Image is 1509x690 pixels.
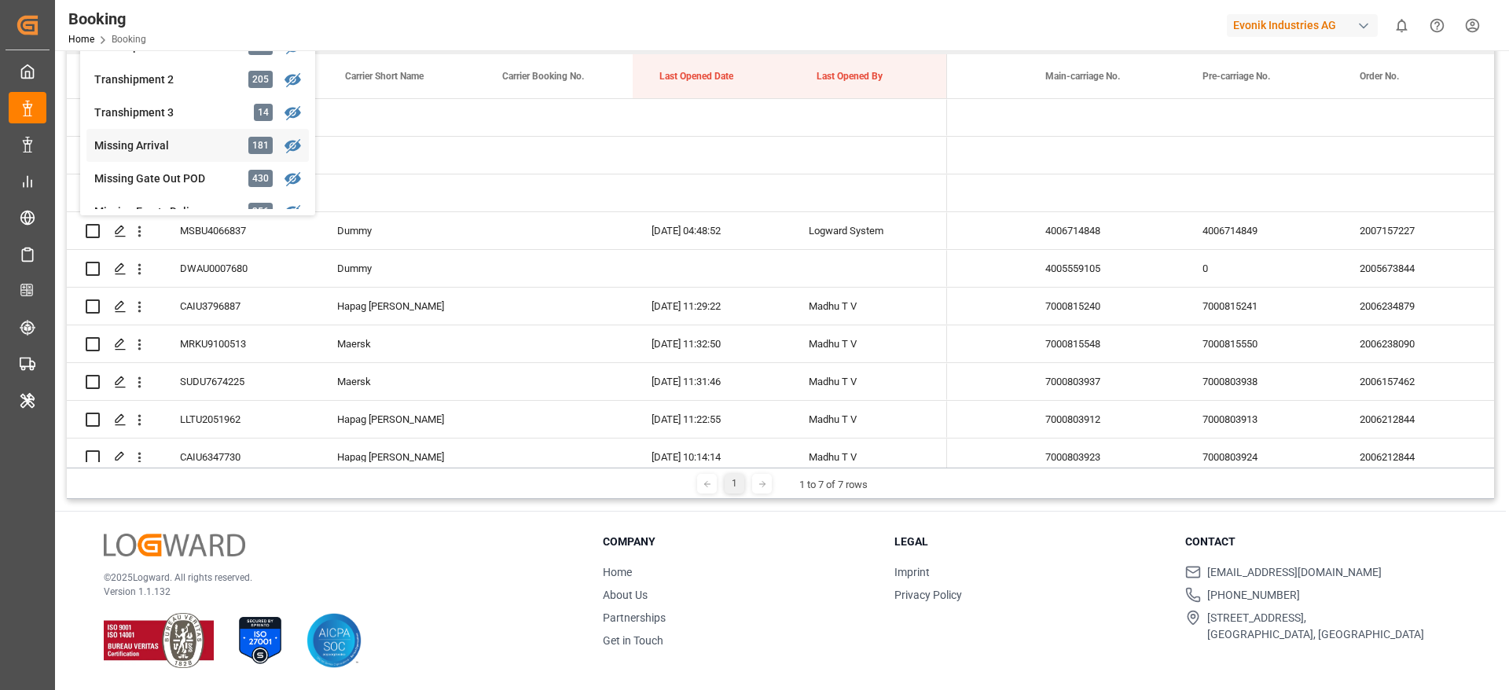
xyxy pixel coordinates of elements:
[318,439,475,475] div: Hapag [PERSON_NAME]
[1341,401,1498,438] div: 2006212844
[603,634,663,647] a: Get in Touch
[318,288,475,325] div: Hapag [PERSON_NAME]
[1184,325,1341,362] div: 7000815550
[318,325,475,362] div: Maersk
[633,325,790,362] div: [DATE] 11:32:50
[67,99,947,137] div: Press SPACE to select this row.
[799,477,868,493] div: 1 to 7 of 7 rows
[1384,8,1419,43] button: show 0 new notifications
[1026,401,1184,438] div: 7000803912
[1419,8,1455,43] button: Help Center
[894,566,930,578] a: Imprint
[67,212,947,250] div: Press SPACE to select this row.
[790,288,947,325] div: Madhu T V
[94,138,232,154] div: Missing Arrival
[104,571,564,585] p: © 2025 Logward. All rights reserved.
[1026,288,1184,325] div: 7000815240
[1045,71,1120,82] span: Main-carriage No.
[790,401,947,438] div: Madhu T V
[68,34,94,45] a: Home
[318,212,475,249] div: Dummy
[1341,325,1498,362] div: 2006238090
[67,288,947,325] div: Press SPACE to select this row.
[1341,363,1498,400] div: 2006157462
[633,439,790,475] div: [DATE] 10:14:14
[633,401,790,438] div: [DATE] 11:22:55
[603,534,875,550] h3: Company
[869,250,1026,287] div: AT-AO
[67,250,947,288] div: Press SPACE to select this row.
[1184,401,1341,438] div: 7000803913
[1185,534,1457,550] h3: Contact
[1184,288,1341,325] div: 7000815241
[1202,71,1270,82] span: Pre-carriage No.
[790,363,947,400] div: Madhu T V
[894,589,962,601] a: Privacy Policy
[790,439,947,475] div: Madhu T V
[307,613,362,668] img: AICPA SOC
[1341,212,1498,249] div: 2007157227
[725,474,744,494] div: 1
[502,71,584,82] span: Carrier Booking No.
[1026,250,1184,287] div: 4005559105
[633,363,790,400] div: [DATE] 11:31:46
[254,104,273,121] div: 14
[161,401,318,438] div: LLTU2051962
[104,613,214,668] img: ISO 9001 & ISO 14001 Certification
[161,212,318,249] div: MSBU4066837
[161,363,318,400] div: SUDU7674225
[1026,439,1184,475] div: 7000803923
[817,71,883,82] span: Last Opened By
[67,137,947,174] div: Press SPACE to select this row.
[161,288,318,325] div: CAIU3796887
[94,72,232,88] div: Transhipment 2
[1341,439,1498,475] div: 2006212844
[1341,288,1498,325] div: 2006234879
[318,401,475,438] div: Hapag [PERSON_NAME]
[1026,212,1184,249] div: 4006714848
[603,611,666,624] a: Partnerships
[94,171,232,187] div: Missing Gate Out POD
[1184,250,1341,287] div: 0
[1184,363,1341,400] div: 7000803938
[869,212,1026,249] div: CU-CAD
[104,585,564,599] p: Version 1.1.132
[790,325,947,362] div: Madhu T V
[161,439,318,475] div: CAIU6347730
[248,71,273,88] div: 205
[603,589,648,601] a: About Us
[248,137,273,154] div: 181
[94,204,232,220] div: Missing Empty Delivered Depot
[1026,325,1184,362] div: 7000815548
[318,250,475,287] div: Dummy
[1341,250,1498,287] div: 2005673844
[67,439,947,476] div: Press SPACE to select this row.
[1026,363,1184,400] div: 7000803937
[233,613,288,668] img: ISO 27001 Certification
[1184,212,1341,249] div: 4006714849
[67,325,947,363] div: Press SPACE to select this row.
[633,212,790,249] div: [DATE] 04:48:52
[603,566,632,578] a: Home
[67,174,947,212] div: Press SPACE to select this row.
[1207,587,1300,604] span: [PHONE_NUMBER]
[1227,14,1378,37] div: Evonik Industries AG
[318,363,475,400] div: Maersk
[894,534,1166,550] h3: Legal
[659,71,733,82] span: Last Opened Date
[94,105,232,121] div: Transhipment 3
[161,325,318,362] div: MRKU9100513
[248,203,273,220] div: 356
[161,250,318,287] div: DWAU0007680
[1207,564,1382,581] span: [EMAIL_ADDRESS][DOMAIN_NAME]
[104,534,245,556] img: Logward Logo
[1207,610,1424,643] span: [STREET_ADDRESS], [GEOGRAPHIC_DATA], [GEOGRAPHIC_DATA]
[68,7,146,31] div: Booking
[1360,71,1399,82] span: Order No.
